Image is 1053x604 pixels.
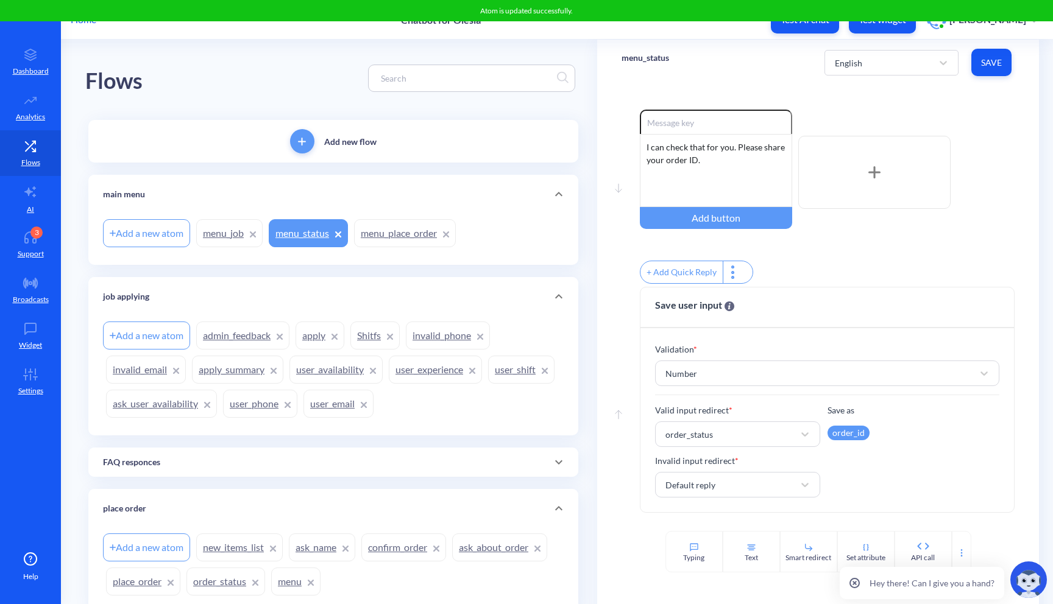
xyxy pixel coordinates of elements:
[870,577,994,589] p: Hey there! Can I give you a hand?
[665,428,713,441] div: order_status
[655,404,821,416] p: Valid input redirect
[106,356,186,384] a: invalid_email
[106,390,217,418] a: ask_user_availability
[350,321,400,349] a: Shitfs
[289,533,355,561] a: ask_name
[361,533,446,561] a: confirm_order
[196,321,289,349] a: admin_feedback
[828,426,870,440] div: order_id
[18,248,44,259] p: Support
[289,356,383,384] a: user_availability
[785,552,831,563] div: Smart redirect
[640,134,792,207] div: I can check that for you. Please share your order ID.
[655,343,1000,356] p: Validation
[223,390,297,418] a: user_phone
[103,321,190,349] div: Add a new atom
[480,6,573,15] span: Atom is updated successfully.
[1010,561,1047,598] img: copilot-icon.svg
[389,356,482,384] a: user_experience
[88,277,578,316] div: job applying
[196,533,283,561] a: new_items_list
[103,219,190,247] div: Add a new atom
[27,204,34,215] p: AI
[981,57,1002,69] span: Save
[745,552,758,563] div: Text
[85,64,143,99] div: Flows
[655,298,734,312] span: Save user input
[21,157,40,168] p: Flows
[655,454,821,467] p: Invalid input redirect
[971,49,1012,76] button: Save
[269,219,348,247] a: menu_status
[828,404,993,416] p: Save as
[324,135,377,148] p: Add new flow
[103,502,146,515] p: place order
[296,321,344,349] a: apply
[354,219,456,247] a: menu_place_order
[452,533,547,561] a: ask_about_order
[88,489,578,528] div: place order
[665,367,697,380] div: Number
[303,390,374,418] a: user_email
[88,448,578,477] div: FAQ responces
[271,567,321,595] a: menu
[488,356,555,384] a: user_shift
[375,71,557,85] input: Search
[911,552,935,563] div: API call
[103,188,145,201] p: main menu
[30,226,43,239] div: 3
[106,567,180,595] a: place_order
[192,356,283,384] a: apply_summary
[103,533,190,561] div: Add a new atom
[103,456,160,469] p: FAQ responces
[665,479,715,491] div: Default reply
[640,261,723,283] div: + Add Quick Reply
[23,571,38,582] span: Help
[406,321,490,349] a: invalid_phone
[103,290,149,303] p: job applying
[88,175,578,214] div: main menu
[196,219,263,247] a: menu_job
[16,111,45,122] p: Analytics
[19,340,42,351] p: Widget
[13,66,49,77] p: Dashboard
[622,52,669,64] p: menu_status
[290,129,314,153] button: add
[18,385,43,396] p: Settings
[640,110,792,134] input: Message key
[683,552,704,563] div: Typing
[640,207,792,229] div: Add button
[835,56,862,69] div: English
[13,294,49,305] p: Broadcasts
[186,567,265,595] a: order_status
[846,552,885,563] div: Set attribute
